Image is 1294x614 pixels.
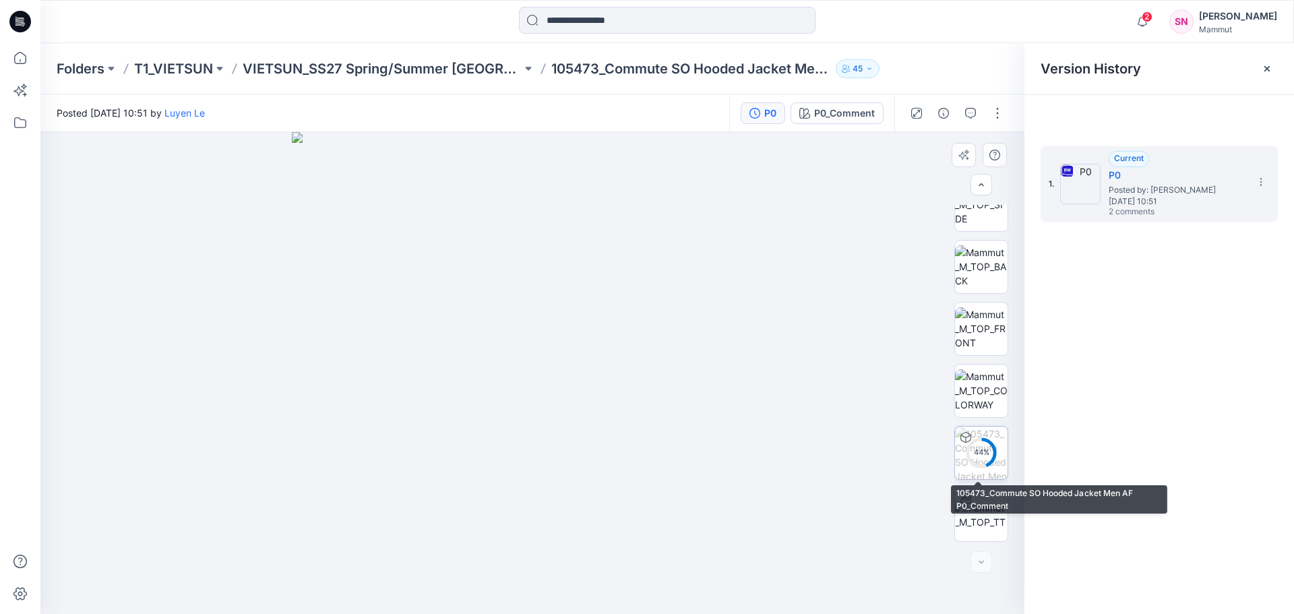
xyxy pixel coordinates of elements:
[1041,61,1141,77] span: Version History
[1114,153,1144,163] span: Current
[1199,8,1277,24] div: [PERSON_NAME]
[1142,11,1152,22] span: 2
[955,427,1008,479] img: 105473_Commute SO Hooded Jacket Men AF P0_Comment
[853,61,863,76] p: 45
[955,369,1008,412] img: Mammut_M_TOP_COLORWAY
[57,59,104,78] a: Folders
[955,501,1008,529] img: Mammut_M_TOP_TT
[1109,207,1203,218] span: 2 comments
[791,102,884,124] button: P0_Comment
[1049,178,1055,190] span: 1.
[955,307,1008,350] img: Mammut_M_TOP_FRONT
[243,59,522,78] a: VIETSUN_SS27 Spring/Summer [GEOGRAPHIC_DATA]
[57,106,205,120] span: Posted [DATE] 10:51 by
[965,447,997,458] div: 44 %
[1109,197,1243,206] span: [DATE] 10:51
[814,106,875,121] div: P0_Comment
[741,102,785,124] button: P0
[1262,63,1272,74] button: Close
[764,106,776,121] div: P0
[1060,164,1101,204] img: P0
[1199,24,1277,34] div: Mammut
[955,183,1008,226] img: Mammut_M_TOP_SIDE
[551,59,830,78] p: 105473_Commute SO Hooded Jacket Men AF
[955,245,1008,288] img: Mammut_M_TOP_BACK
[292,132,774,614] img: eyJhbGciOiJIUzI1NiIsImtpZCI6IjAiLCJzbHQiOiJzZXMiLCJ0eXAiOiJKV1QifQ.eyJkYXRhIjp7InR5cGUiOiJzdG9yYW...
[1109,167,1243,183] h5: P0
[836,59,880,78] button: 45
[134,59,213,78] a: T1_VIETSUN
[1109,183,1243,197] span: Posted by: Luyen Le
[164,107,205,119] a: Luyen Le
[1169,9,1194,34] div: SN
[933,102,954,124] button: Details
